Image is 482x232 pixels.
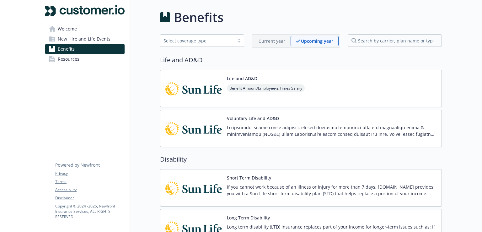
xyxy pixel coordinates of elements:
img: Sun Life Financial carrier logo [165,115,222,142]
a: New Hire and Life Events [45,34,125,44]
span: Benefit Amount/Employee - 2 Times Salary [227,84,305,92]
input: search by carrier, plan name or type [348,34,442,47]
a: Resources [45,54,125,64]
button: Long Term Disability [227,214,270,221]
h2: Disability [160,155,442,164]
button: Life and AD&D [227,75,257,82]
p: Lo ipsumdol si ame conse adipisci, eli sed doeiusmo temporinci utla etd magnaaliqu enima & minimv... [227,124,436,137]
span: New Hire and Life Events [58,34,110,44]
p: If you cannot work because of an illness or injury for more than 7 days, [DOMAIN_NAME] provides y... [227,184,436,197]
a: Disclaimer [55,195,124,201]
a: Terms [55,179,124,185]
img: Sun Life Financial carrier logo [165,174,222,201]
p: Current year [259,38,285,44]
span: Welcome [58,24,77,34]
a: Privacy [55,171,124,176]
p: Copyright © 2024 - 2025 , Newfront Insurance Services, ALL RIGHTS RESERVED [55,203,124,219]
h2: Life and AD&D [160,55,442,65]
img: Sun Life Financial carrier logo [165,75,222,102]
div: Select coverage type [163,37,231,44]
button: Voluntary Life and AD&D [227,115,279,122]
span: Benefits [58,44,75,54]
a: Benefits [45,44,125,54]
h1: Benefits [174,8,223,27]
a: Welcome [45,24,125,34]
button: Short Term Disability [227,174,271,181]
span: Resources [58,54,79,64]
p: Upcoming year [301,38,333,44]
a: Accessibility [55,187,124,193]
